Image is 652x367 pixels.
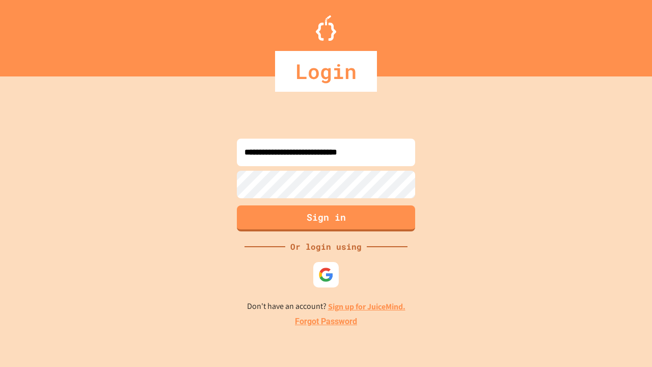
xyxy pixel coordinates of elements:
a: Forgot Password [295,316,357,328]
button: Sign in [237,205,415,231]
p: Don't have an account? [247,300,405,313]
a: Sign up for JuiceMind. [328,301,405,312]
div: Or login using [285,241,367,253]
img: Logo.svg [316,15,336,41]
img: google-icon.svg [318,267,334,282]
div: Login [275,51,377,92]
